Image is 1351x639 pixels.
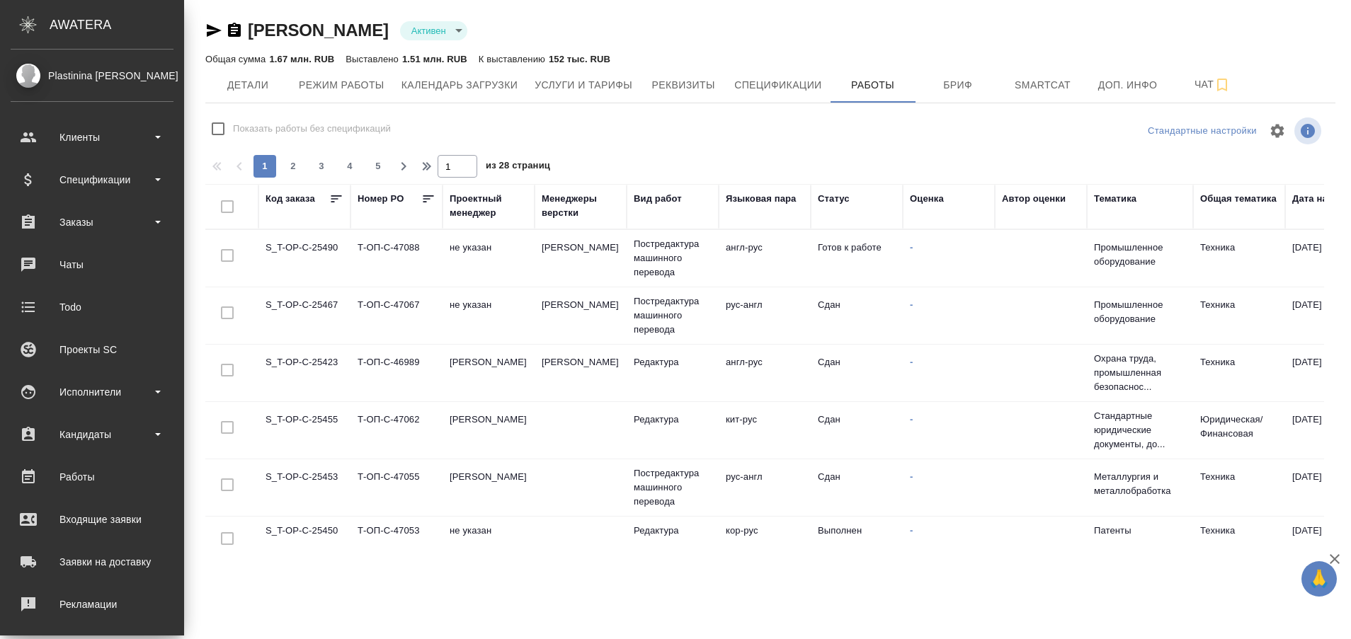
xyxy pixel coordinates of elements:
td: [PERSON_NAME] [443,463,535,512]
div: Дата начала [1292,192,1349,206]
span: 🙏 [1307,564,1331,594]
a: - [910,471,913,482]
td: [PERSON_NAME] [443,405,535,455]
div: Оценка [910,192,944,206]
button: 3 [310,155,333,178]
div: Тематика [1094,192,1136,206]
p: Промышленное оборудование [1094,241,1186,269]
p: Стандартные юридические документы, до... [1094,409,1186,451]
button: 2 [282,155,304,178]
a: [PERSON_NAME] [248,21,389,40]
span: Режим работы [299,76,384,94]
p: Патенты [1094,524,1186,538]
td: Техника [1193,517,1285,566]
td: Т-ОП-С-47055 [350,463,443,512]
a: - [910,414,913,425]
div: Plastinina [PERSON_NAME] [11,68,173,84]
td: кит-рус [719,405,811,455]
div: Вид работ [634,192,682,206]
p: Выставлено [346,54,402,64]
div: Статус [818,192,850,206]
td: Сдан [811,405,903,455]
span: Smartcat [1009,76,1077,94]
div: Проекты SC [11,339,173,360]
td: рус-англ [719,291,811,340]
td: Сдан [811,291,903,340]
span: Календарь загрузки [401,76,518,94]
a: Работы [4,459,181,495]
p: Металлургия и металлобработка [1094,470,1186,498]
td: Т-ОП-С-47067 [350,291,443,340]
span: 3 [310,159,333,173]
a: Входящие заявки [4,502,181,537]
td: англ-рус [719,234,811,283]
span: Посмотреть информацию [1294,117,1324,144]
a: Todo [4,289,181,325]
a: Заявки на доставку [4,544,181,580]
td: не указан [443,291,535,340]
button: 🙏 [1301,561,1337,597]
p: Постредактура машинного перевода [634,294,712,337]
p: Охрана труда, промышленная безопаснос... [1094,352,1186,394]
span: Детали [214,76,282,94]
td: рус-англ [719,463,811,512]
td: Т-ОП-С-46989 [350,348,443,398]
button: Активен [407,25,450,37]
p: Общая сумма [205,54,269,64]
td: не указан [443,234,535,283]
p: Постредактура машинного перевода [634,466,712,509]
a: - [910,357,913,367]
td: [PERSON_NAME] [443,348,535,398]
div: Чаты [11,254,173,275]
span: Реквизиты [649,76,717,94]
a: Рекламации [4,587,181,622]
p: К выставлению [479,54,549,64]
a: Проекты SC [4,332,181,367]
div: Проектный менеджер [450,192,528,220]
div: Общая тематика [1200,192,1277,206]
div: Спецификации [11,169,173,190]
span: Показать работы без спецификаций [233,122,391,136]
div: split button [1144,120,1260,142]
svg: Подписаться [1214,76,1231,93]
td: Техника [1193,291,1285,340]
td: Выполнен [811,517,903,566]
button: 4 [338,155,361,178]
p: Редактура [634,524,712,538]
div: Кандидаты [11,424,173,445]
a: Чаты [4,247,181,282]
p: 1.51 млн. RUB [402,54,467,64]
div: Todo [11,297,173,318]
button: Скопировать ссылку [226,22,243,39]
td: Т-ОП-С-47062 [350,405,443,455]
td: Т-ОП-С-47053 [350,517,443,566]
span: 2 [282,159,304,173]
p: Редактура [634,413,712,427]
td: Техника [1193,348,1285,398]
a: - [910,525,913,536]
a: - [910,299,913,310]
div: Активен [400,21,467,40]
td: Сдан [811,463,903,512]
td: [PERSON_NAME] [535,291,627,340]
div: Исполнители [11,381,173,403]
div: Входящие заявки [11,509,173,530]
td: [PERSON_NAME] [535,348,627,398]
span: 5 [367,159,389,173]
td: S_T-OP-C-25450 [258,517,350,566]
button: Скопировать ссылку для ЯМессенджера [205,22,222,39]
div: Языковая пара [726,192,797,206]
span: Спецификации [734,76,821,94]
div: Менеджеры верстки [542,192,620,220]
div: Работы [11,466,173,488]
a: - [910,242,913,253]
td: S_T-OP-C-25467 [258,291,350,340]
span: Работы [839,76,907,94]
td: Т-ОП-С-47088 [350,234,443,283]
td: S_T-OP-C-25455 [258,405,350,455]
td: не указан [443,517,535,566]
td: S_T-OP-C-25490 [258,234,350,283]
span: Настроить таблицу [1260,114,1294,148]
td: кор-рус [719,517,811,566]
p: Постредактура машинного перевода [634,237,712,280]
